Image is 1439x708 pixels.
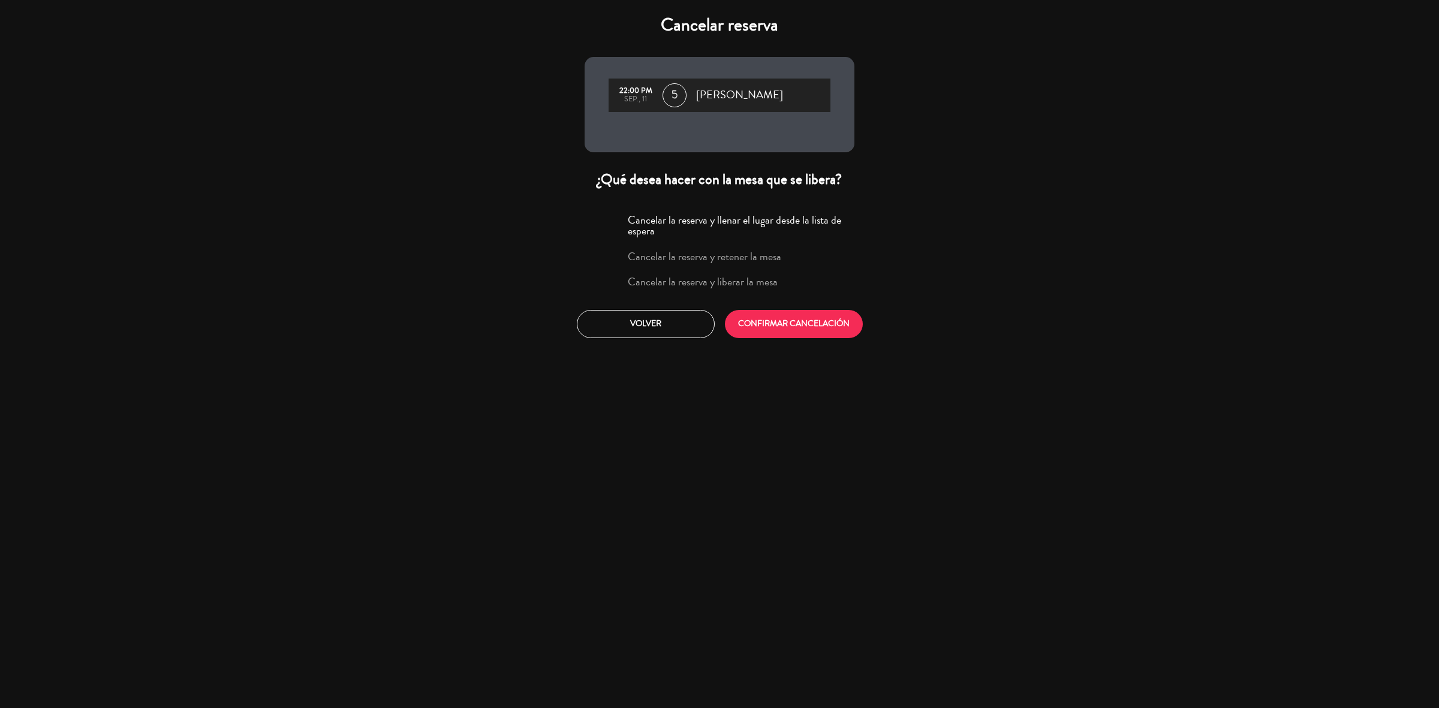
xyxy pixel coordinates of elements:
h4: Cancelar reserva [585,14,854,36]
label: Cancelar la reserva y llenar el lugar desde la lista de espera [628,215,847,236]
button: Volver [577,310,715,338]
div: 22:00 PM [615,87,657,95]
span: [PERSON_NAME] [696,86,783,104]
span: 5 [663,83,687,107]
div: sep., 11 [615,95,657,104]
div: ¿Qué desea hacer con la mesa que se libera? [585,170,854,189]
label: Cancelar la reserva y retener la mesa [628,251,781,262]
label: Cancelar la reserva y liberar la mesa [628,276,778,287]
button: CONFIRMAR CANCELACIÓN [725,310,863,338]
